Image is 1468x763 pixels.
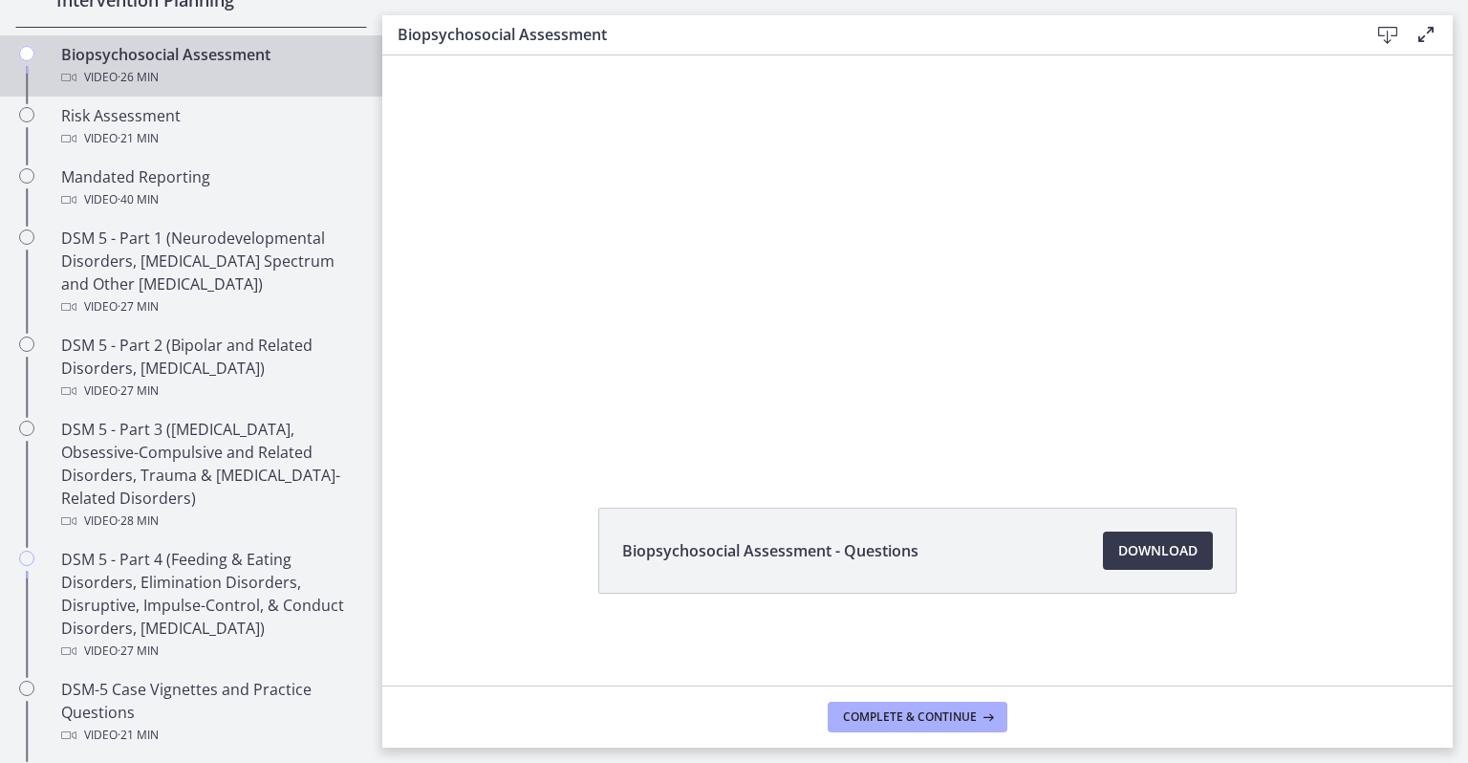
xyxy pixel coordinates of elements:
div: Video [61,510,359,533]
div: Mandated Reporting [61,165,359,211]
button: Complete & continue [828,702,1007,732]
div: Video [61,380,359,403]
div: DSM-5 Case Vignettes and Practice Questions [61,678,359,747]
div: DSM 5 - Part 4 (Feeding & Eating Disorders, Elimination Disorders, Disruptive, Impulse-Control, &... [61,548,359,663]
span: · 40 min [118,188,159,211]
h3: Biopsychosocial Assessment [398,23,1338,46]
div: DSM 5 - Part 2 (Bipolar and Related Disorders, [MEDICAL_DATA]) [61,334,359,403]
div: Video [61,640,359,663]
a: Download [1103,532,1213,570]
div: Risk Assessment [61,104,359,150]
div: Video [61,188,359,211]
div: DSM 5 - Part 1 (Neurodevelopmental Disorders, [MEDICAL_DATA] Spectrum and Other [MEDICAL_DATA]) [61,227,359,318]
div: Video [61,127,359,150]
span: · 27 min [118,640,159,663]
span: Download [1118,539,1198,562]
div: DSM 5 - Part 3 ([MEDICAL_DATA], Obsessive-Compulsive and Related Disorders, Trauma & [MEDICAL_DAT... [61,418,359,533]
span: Biopsychosocial Assessment - Questions [622,539,918,562]
span: Complete & continue [843,709,977,725]
div: Biopsychosocial Assessment [61,43,359,89]
span: · 27 min [118,295,159,318]
span: · 26 min [118,66,159,89]
span: · 21 min [118,127,159,150]
span: · 27 min [118,380,159,403]
span: · 21 min [118,724,159,747]
div: Video [61,724,359,747]
div: Video [61,66,359,89]
div: Video [61,295,359,318]
span: · 28 min [118,510,159,533]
